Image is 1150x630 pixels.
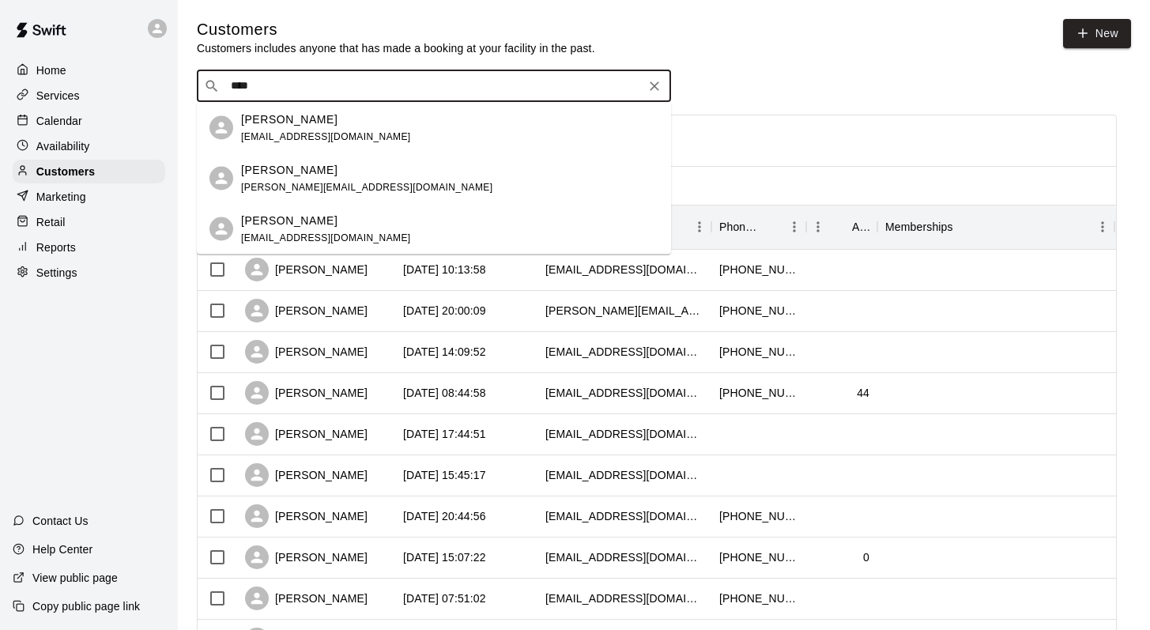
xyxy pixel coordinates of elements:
[852,205,869,249] div: Age
[245,381,368,405] div: [PERSON_NAME]
[545,467,703,483] div: eliaskeith@yahoo.com
[1063,19,1131,48] a: New
[719,344,798,360] div: +14165749964
[32,513,89,529] p: Contact Us
[32,598,140,614] p: Copy public page link
[245,340,368,364] div: [PERSON_NAME]
[760,216,782,238] button: Sort
[13,261,165,285] a: Settings
[719,508,798,524] div: +14164321757
[403,385,486,401] div: 2025-08-14 08:44:58
[545,262,703,277] div: lindsay088@hotmail.com
[806,215,830,239] button: Menu
[688,215,711,239] button: Menu
[885,205,953,249] div: Memberships
[36,88,80,104] p: Services
[13,185,165,209] a: Marketing
[953,216,975,238] button: Sort
[13,109,165,133] a: Calendar
[719,303,798,319] div: +16138139770
[36,189,86,205] p: Marketing
[545,344,703,360] div: bigcarn@hotmail.com
[711,205,806,249] div: Phone Number
[719,549,798,565] div: +16472713201
[719,385,798,401] div: +15149158554
[245,258,368,281] div: [PERSON_NAME]
[545,590,703,606] div: tanyavn99@gmail.com
[545,549,703,565] div: mtex99@hotmail.com
[245,422,368,446] div: [PERSON_NAME]
[863,549,869,565] div: 0
[36,113,82,129] p: Calendar
[719,590,798,606] div: +12267524838
[13,58,165,82] a: Home
[36,138,90,154] p: Availability
[209,116,233,140] div: Rory Peyman
[36,62,66,78] p: Home
[1091,215,1114,239] button: Menu
[241,181,492,192] span: [PERSON_NAME][EMAIL_ADDRESS][DOMAIN_NAME]
[241,130,411,141] span: [EMAIL_ADDRESS][DOMAIN_NAME]
[403,549,486,565] div: 2025-08-12 15:07:22
[403,262,486,277] div: 2025-08-17 10:13:58
[13,84,165,108] a: Services
[241,161,337,178] p: [PERSON_NAME]
[32,570,118,586] p: View public page
[13,236,165,259] a: Reports
[245,463,368,487] div: [PERSON_NAME]
[643,75,665,97] button: Clear
[806,205,877,249] div: Age
[403,467,486,483] div: 2025-08-13 15:45:17
[830,216,852,238] button: Sort
[245,299,368,323] div: [PERSON_NAME]
[857,385,869,401] div: 44
[13,134,165,158] a: Availability
[403,508,486,524] div: 2025-08-12 20:44:56
[197,70,671,102] div: Search customers by name or email
[545,303,703,319] div: mike.sellan@gmail.com
[719,205,760,249] div: Phone Number
[209,217,233,241] div: Rory Bell
[245,545,368,569] div: [PERSON_NAME]
[545,508,703,524] div: rtinsley2183@gmail.com
[877,205,1114,249] div: Memberships
[403,426,486,442] div: 2025-08-13 17:44:51
[32,541,92,557] p: Help Center
[245,504,368,528] div: [PERSON_NAME]
[36,240,76,255] p: Reports
[782,215,806,239] button: Menu
[245,587,368,610] div: [PERSON_NAME]
[209,167,233,191] div: Rory Hartley
[13,210,165,234] a: Retail
[13,160,165,183] a: Customers
[36,265,77,281] p: Settings
[403,303,486,319] div: 2025-08-15 20:00:09
[197,19,595,40] h5: Customers
[241,212,337,228] p: [PERSON_NAME]
[241,232,411,243] span: [EMAIL_ADDRESS][DOMAIN_NAME]
[719,262,798,277] div: +16472242186
[537,205,711,249] div: Email
[545,426,703,442] div: jordanlewisav@gmail.com
[241,111,337,127] p: [PERSON_NAME]
[545,385,703,401] div: extrabases@chicorli.com
[36,164,95,179] p: Customers
[36,214,66,230] p: Retail
[403,344,486,360] div: 2025-08-14 14:09:52
[403,590,486,606] div: 2025-08-12 07:51:02
[197,40,595,56] p: Customers includes anyone that has made a booking at your facility in the past.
